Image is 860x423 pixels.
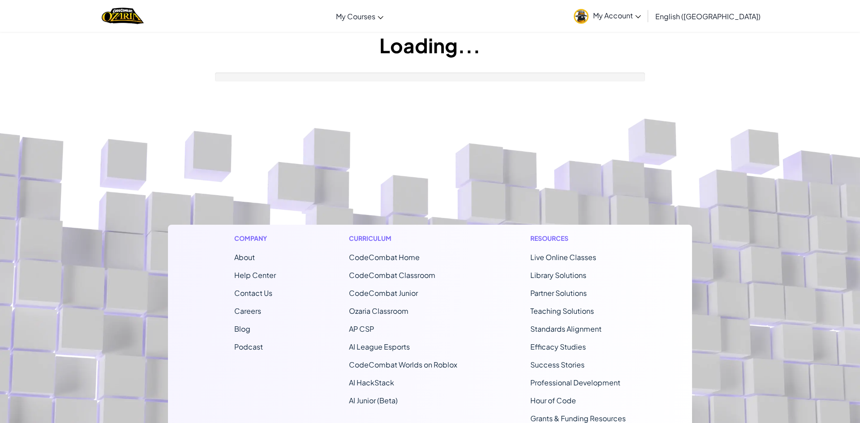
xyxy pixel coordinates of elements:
[349,360,457,369] a: CodeCombat Worlds on Roblox
[530,396,576,405] a: Hour of Code
[530,306,594,316] a: Teaching Solutions
[102,7,143,25] img: Home
[574,9,589,24] img: avatar
[349,306,408,316] a: Ozaria Classroom
[349,396,398,405] a: AI Junior (Beta)
[234,270,276,280] a: Help Center
[530,360,585,369] a: Success Stories
[530,270,586,280] a: Library Solutions
[530,378,620,387] a: Professional Development
[530,414,626,423] a: Grants & Funding Resources
[349,378,394,387] a: AI HackStack
[593,11,641,20] span: My Account
[651,4,765,28] a: English ([GEOGRAPHIC_DATA])
[530,288,587,298] a: Partner Solutions
[234,342,263,351] a: Podcast
[331,4,388,28] a: My Courses
[530,342,586,351] a: Efficacy Studies
[349,270,435,280] a: CodeCombat Classroom
[655,12,761,21] span: English ([GEOGRAPHIC_DATA])
[349,288,418,298] a: CodeCombat Junior
[234,324,250,333] a: Blog
[336,12,375,21] span: My Courses
[530,324,602,333] a: Standards Alignment
[349,342,410,351] a: AI League Esports
[530,234,626,243] h1: Resources
[234,288,272,298] span: Contact Us
[349,234,457,243] h1: Curriculum
[234,252,255,262] a: About
[530,252,596,262] a: Live Online Classes
[102,7,143,25] a: Ozaria by CodeCombat logo
[234,306,261,316] a: Careers
[349,252,420,262] span: CodeCombat Home
[349,324,374,333] a: AP CSP
[234,234,276,243] h1: Company
[569,2,645,30] a: My Account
